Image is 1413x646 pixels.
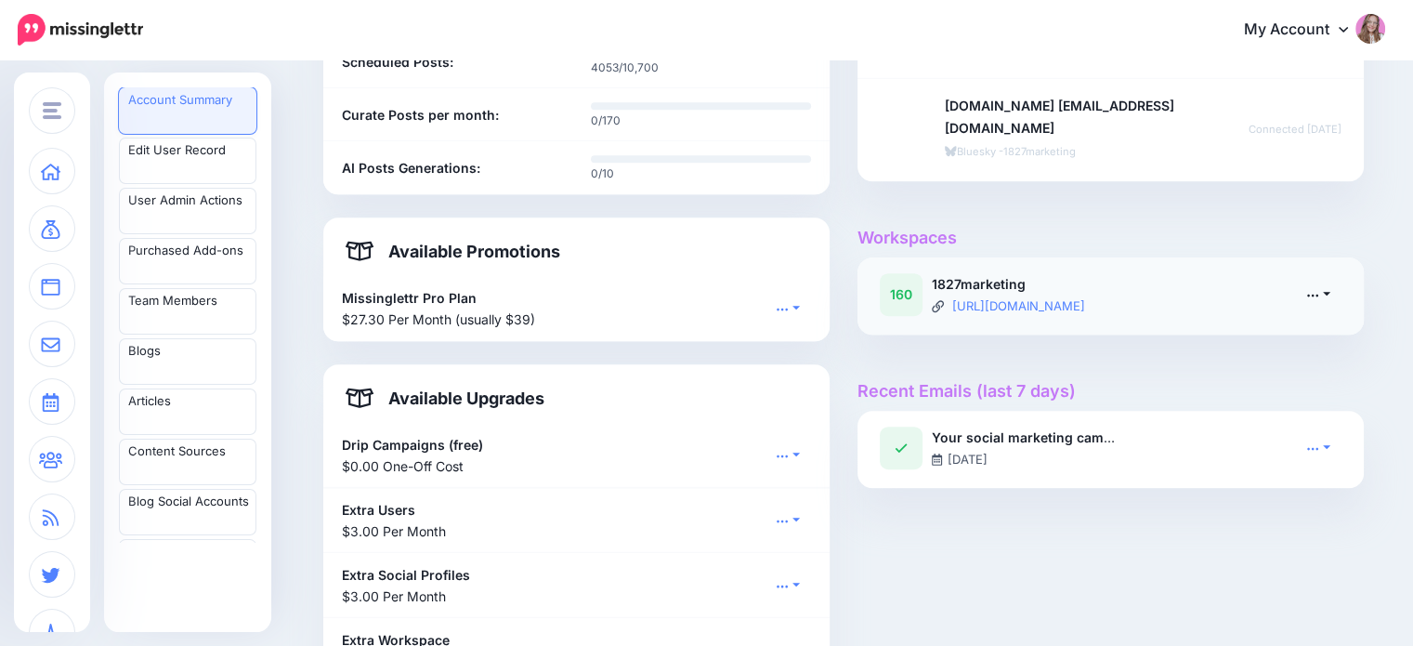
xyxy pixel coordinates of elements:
[328,287,700,330] div: $27.30 Per Month (usually $39)
[346,387,544,409] h4: Available Upgrades
[119,87,256,134] a: Account Summary
[18,14,143,46] img: Missinglettr
[342,104,499,125] b: Curate Posts per month:
[342,290,477,306] b: Missinglettr Pro Plan
[43,102,61,119] img: menu.png
[328,564,700,607] div: $3.00 Per Month
[342,157,480,178] b: AI Posts Generations:
[945,98,1174,136] strong: [DOMAIN_NAME] [EMAIL_ADDRESS][DOMAIN_NAME]
[880,110,917,147] img: bluesky avatar
[119,539,256,586] a: Blog Branding Templates
[952,298,1085,313] a: [URL][DOMAIN_NAME]
[119,238,256,284] a: Purchased Add-ons
[880,273,922,316] div: 160
[328,434,700,477] div: $0.00 One-Off Cost
[932,429,1199,445] b: Your social marketing campaign is ready!
[591,112,812,130] p: 0/170
[119,489,256,535] a: Blog Social Accounts
[1003,145,1076,158] span: 1827marketing
[346,240,560,262] h4: Available Promotions
[591,59,812,77] p: 4053/10,700
[857,381,1364,402] h4: Recent Emails (last 7 days)
[1249,123,1341,136] small: Connected [DATE]
[119,288,256,335] a: Team Members
[119,389,256,435] a: Articles
[945,145,1076,158] small: Bluesky -
[932,276,1026,292] b: 1827marketing
[119,439,256,485] a: Content Sources
[1225,7,1385,53] a: My Account
[328,499,700,542] div: $3.00 Per Month
[119,138,256,184] a: Edit User Record
[342,567,470,583] b: Extra Social Profiles
[119,338,256,385] a: Blogs
[932,449,996,469] li: [DATE]
[119,188,256,234] a: User Admin Actions
[591,165,812,183] p: 0/10
[342,51,453,73] b: Scheduled Posts:
[342,437,483,453] b: Drip Campaigns (free)
[857,228,1364,248] h4: Workspaces
[342,502,415,518] b: Extra Users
